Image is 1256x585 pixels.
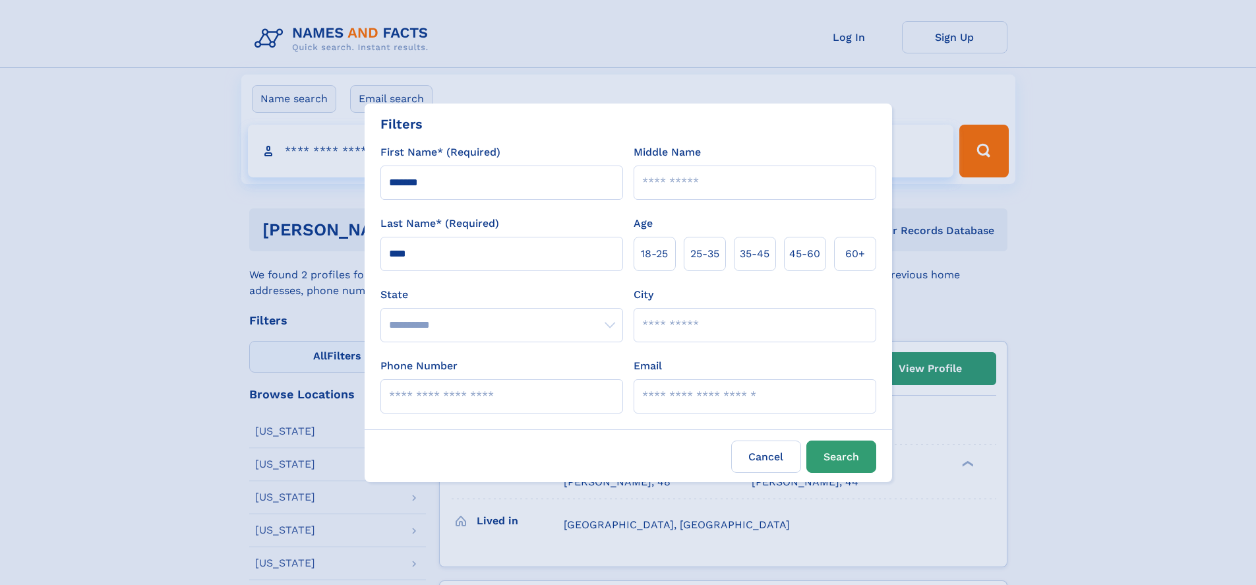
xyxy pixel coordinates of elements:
[380,216,499,231] label: Last Name* (Required)
[380,358,458,374] label: Phone Number
[380,114,423,134] div: Filters
[634,358,662,374] label: Email
[740,246,769,262] span: 35‑45
[731,441,801,473] label: Cancel
[634,216,653,231] label: Age
[634,144,701,160] label: Middle Name
[380,144,500,160] label: First Name* (Required)
[845,246,865,262] span: 60+
[806,441,876,473] button: Search
[690,246,719,262] span: 25‑35
[641,246,668,262] span: 18‑25
[789,246,820,262] span: 45‑60
[634,287,653,303] label: City
[380,287,623,303] label: State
